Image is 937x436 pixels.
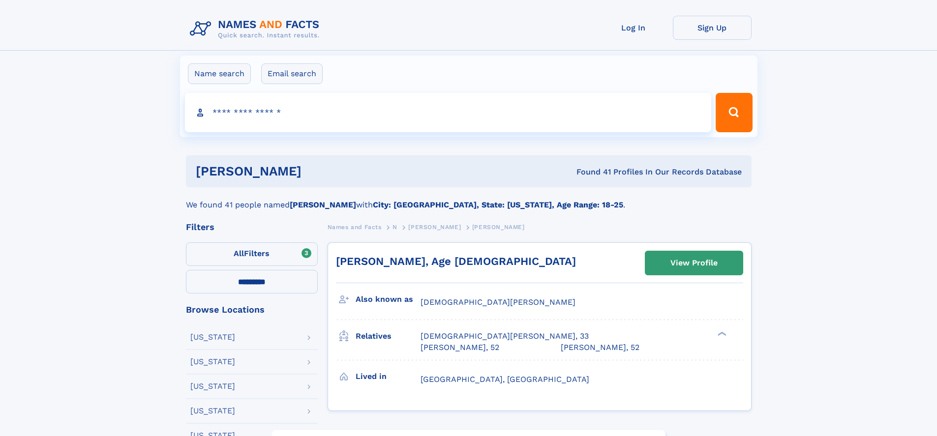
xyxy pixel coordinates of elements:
[715,331,727,337] div: ❯
[290,200,356,209] b: [PERSON_NAME]
[186,242,318,266] label: Filters
[408,224,461,231] span: [PERSON_NAME]
[561,342,639,353] a: [PERSON_NAME], 52
[190,333,235,341] div: [US_STATE]
[373,200,623,209] b: City: [GEOGRAPHIC_DATA], State: [US_STATE], Age Range: 18-25
[673,16,752,40] a: Sign Up
[185,93,712,132] input: search input
[421,342,499,353] a: [PERSON_NAME], 52
[472,224,525,231] span: [PERSON_NAME]
[645,251,743,275] a: View Profile
[190,407,235,415] div: [US_STATE]
[716,93,752,132] button: Search Button
[234,249,244,258] span: All
[393,221,397,233] a: N
[336,255,576,267] a: [PERSON_NAME], Age [DEMOGRAPHIC_DATA]
[190,358,235,366] div: [US_STATE]
[186,305,318,314] div: Browse Locations
[421,331,589,342] a: [DEMOGRAPHIC_DATA][PERSON_NAME], 33
[186,16,328,42] img: Logo Names and Facts
[393,224,397,231] span: N
[421,375,589,384] span: [GEOGRAPHIC_DATA], [GEOGRAPHIC_DATA]
[188,63,251,84] label: Name search
[190,382,235,390] div: [US_STATE]
[196,165,439,177] h1: [PERSON_NAME]
[439,167,742,177] div: Found 41 Profiles In Our Records Database
[356,291,421,308] h3: Also known as
[356,328,421,345] h3: Relatives
[408,221,461,233] a: [PERSON_NAME]
[594,16,673,40] a: Log In
[186,223,318,232] div: Filters
[356,368,421,385] h3: Lived in
[261,63,323,84] label: Email search
[421,297,575,307] span: [DEMOGRAPHIC_DATA][PERSON_NAME]
[670,252,718,274] div: View Profile
[328,221,382,233] a: Names and Facts
[186,187,752,211] div: We found 41 people named with .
